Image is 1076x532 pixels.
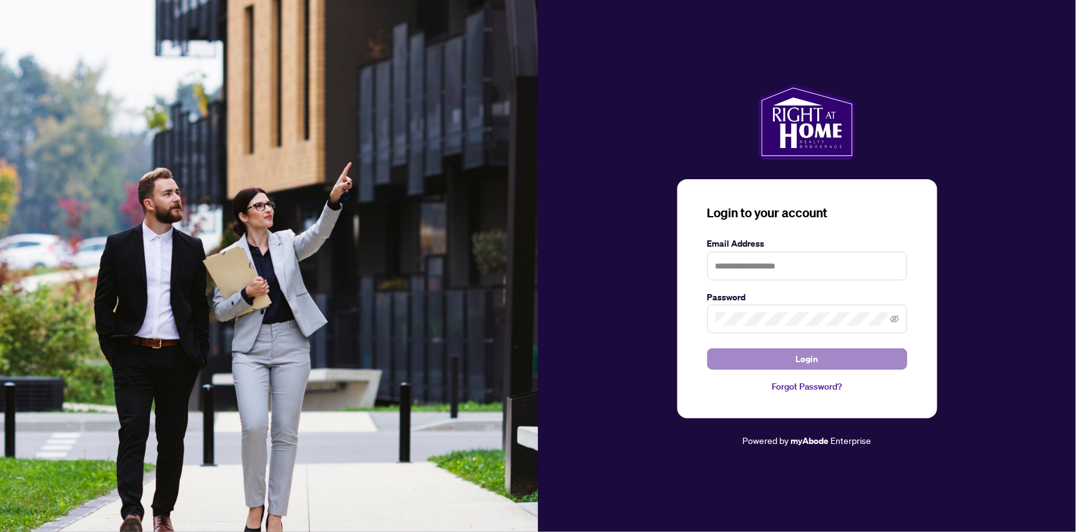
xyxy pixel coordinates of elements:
[707,204,907,222] h3: Login to your account
[759,84,855,159] img: ma-logo
[890,315,899,323] span: eye-invisible
[707,290,907,304] label: Password
[791,434,829,448] a: myAbode
[831,435,872,446] span: Enterprise
[796,349,819,369] span: Login
[743,435,789,446] span: Powered by
[707,348,907,370] button: Login
[707,380,907,393] a: Forgot Password?
[707,237,907,250] label: Email Address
